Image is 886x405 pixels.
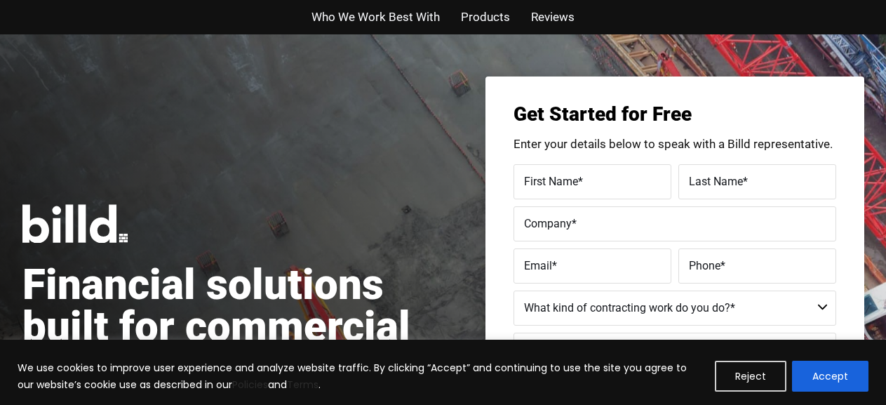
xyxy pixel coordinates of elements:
[524,174,578,187] span: First Name
[514,138,836,150] p: Enter your details below to speak with a Billd representative.
[461,7,510,27] a: Products
[531,7,575,27] a: Reviews
[792,361,868,392] button: Accept
[689,258,720,272] span: Phone
[524,258,552,272] span: Email
[22,264,443,390] h1: Financial solutions built for commercial subcontractors
[287,378,318,392] a: Terms
[689,174,743,187] span: Last Name
[514,105,836,124] h3: Get Started for Free
[524,216,572,230] span: Company
[18,359,704,393] p: We use cookies to improve user experience and analyze website traffic. By clicking “Accept” and c...
[232,378,268,392] a: Policies
[715,361,786,392] button: Reject
[311,7,440,27] a: Who We Work Best With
